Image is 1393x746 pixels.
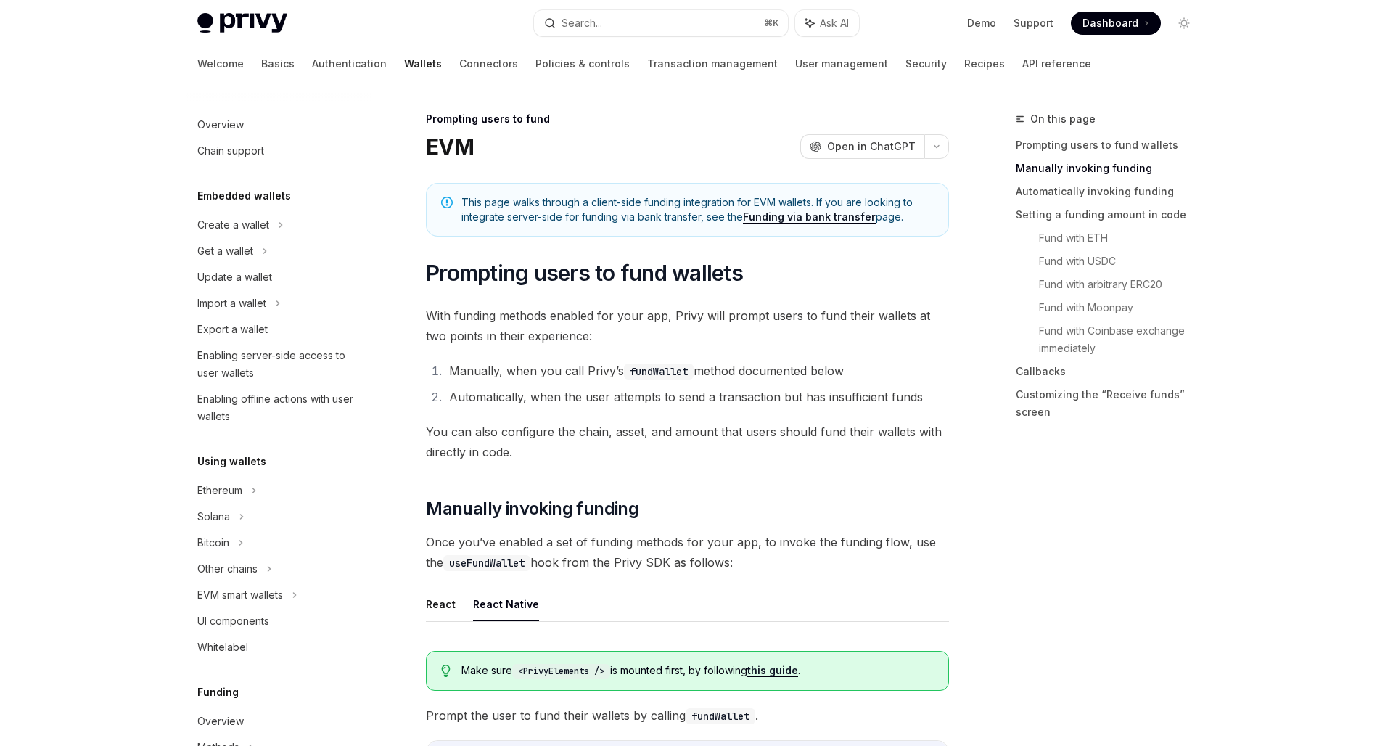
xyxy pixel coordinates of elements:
[197,321,268,338] div: Export a wallet
[1016,383,1207,424] a: Customizing the “Receive funds” screen
[535,46,630,81] a: Policies & controls
[445,387,949,407] li: Automatically, when the user attempts to send a transaction but has insufficient funds
[426,422,949,462] span: You can also configure the chain, asset, and amount that users should fund their wallets with dir...
[186,264,371,290] a: Update a wallet
[747,664,798,677] a: this guide
[1022,46,1091,81] a: API reference
[197,390,363,425] div: Enabling offline actions with user wallets
[197,560,258,578] div: Other chains
[473,587,539,621] button: React Native
[197,508,230,525] div: Solana
[186,343,371,386] a: Enabling server-side access to user wallets
[426,532,949,573] span: Once you’ve enabled a set of funding methods for your app, to invoke the funding flow, use the ho...
[404,46,442,81] a: Wallets
[197,295,266,312] div: Import a wallet
[426,705,949,726] span: Prompt the user to fund their wallets by calling .
[764,17,779,29] span: ⌘ K
[795,10,859,36] button: Ask AI
[261,46,295,81] a: Basics
[197,242,253,260] div: Get a wallet
[512,664,610,679] code: <PrivyElements />
[1014,16,1053,30] a: Support
[967,16,996,30] a: Demo
[197,116,244,134] div: Overview
[197,639,248,656] div: Whitelabel
[197,586,283,604] div: EVM smart wallets
[312,46,387,81] a: Authentication
[197,713,244,730] div: Overview
[441,197,453,208] svg: Note
[534,10,788,36] button: Search...⌘K
[197,684,239,701] h5: Funding
[1016,360,1207,383] a: Callbacks
[1039,273,1207,296] a: Fund with arbitrary ERC20
[795,46,888,81] a: User management
[426,260,743,286] span: Prompting users to fund wallets
[1039,250,1207,273] a: Fund with USDC
[1016,157,1207,180] a: Manually invoking funding
[461,663,934,679] span: Make sure is mounted first, by following .
[197,453,266,470] h5: Using wallets
[461,195,934,224] span: This page walks through a client-side funding integration for EVM wallets. If you are looking to ...
[820,16,849,30] span: Ask AI
[197,216,269,234] div: Create a wallet
[426,587,456,621] button: React
[1071,12,1161,35] a: Dashboard
[186,112,371,138] a: Overview
[1082,16,1138,30] span: Dashboard
[647,46,778,81] a: Transaction management
[1016,134,1207,157] a: Prompting users to fund wallets
[197,482,242,499] div: Ethereum
[624,364,694,380] code: fundWallet
[197,269,272,286] div: Update a wallet
[426,306,949,346] span: With funding methods enabled for your app, Privy will prompt users to fund their wallets at two p...
[426,497,638,520] span: Manually invoking funding
[964,46,1005,81] a: Recipes
[186,316,371,343] a: Export a wallet
[186,386,371,430] a: Enabling offline actions with user wallets
[197,612,269,630] div: UI components
[562,15,602,32] div: Search...
[686,708,755,724] code: fundWallet
[197,347,363,382] div: Enabling server-side access to user wallets
[186,708,371,734] a: Overview
[445,361,949,381] li: Manually, when you call Privy’s method documented below
[1039,296,1207,319] a: Fund with Moonpay
[443,555,530,571] code: useFundWallet
[743,210,876,224] a: Funding via bank transfer
[1016,203,1207,226] a: Setting a funding amount in code
[459,46,518,81] a: Connectors
[800,134,924,159] button: Open in ChatGPT
[197,534,229,552] div: Bitcoin
[197,46,244,81] a: Welcome
[1030,110,1096,128] span: On this page
[197,142,264,160] div: Chain support
[441,665,451,678] svg: Tip
[186,634,371,660] a: Whitelabel
[905,46,947,81] a: Security
[186,138,371,164] a: Chain support
[1039,226,1207,250] a: Fund with ETH
[1039,319,1207,360] a: Fund with Coinbase exchange immediately
[186,608,371,634] a: UI components
[426,112,949,126] div: Prompting users to fund
[827,139,916,154] span: Open in ChatGPT
[197,187,291,205] h5: Embedded wallets
[1016,180,1207,203] a: Automatically invoking funding
[197,13,287,33] img: light logo
[426,134,474,160] h1: EVM
[1172,12,1196,35] button: Toggle dark mode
